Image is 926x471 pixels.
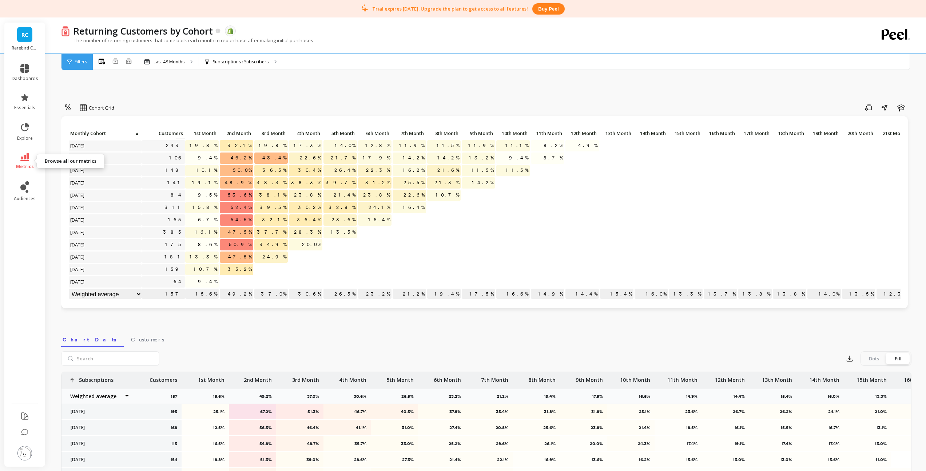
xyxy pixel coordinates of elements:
p: 157 [171,393,182,399]
span: 17th Month [740,130,770,136]
p: 195 [170,409,177,415]
p: 19.4% [544,393,560,399]
div: Toggle SortBy [185,128,219,139]
img: api.shopify.svg [227,28,234,34]
p: 23.6% [659,409,698,415]
span: 6th Month [359,130,389,136]
span: 10.1% [195,165,219,176]
span: essentials [14,105,35,111]
span: 32.8% [327,202,357,213]
span: 19.8% [188,140,219,151]
p: 16.6% [639,393,655,399]
p: 23.8% [565,425,603,431]
p: 16.6% [496,289,530,300]
p: 67.2% [234,409,272,415]
p: 13th Month [600,128,633,138]
span: Filters [75,59,87,65]
span: 9th Month [463,130,493,136]
span: 11.5% [504,165,530,176]
span: 19.1% [191,177,219,188]
span: 2nd Month [221,130,251,136]
span: 39.7% [324,177,357,188]
p: 115 [171,441,177,447]
span: 14.2% [436,153,461,163]
div: Toggle SortBy [842,128,876,139]
span: 9.5% [196,190,219,201]
span: 30.2% [297,202,322,213]
div: Toggle SortBy [703,128,738,139]
span: 9.4% [196,276,219,287]
p: 4th Month [339,372,366,384]
span: Cohort Grid [89,104,114,111]
p: 5th Month [386,372,414,384]
p: 51.3% [281,409,319,415]
p: 11th Month [531,128,564,138]
span: [DATE] [69,140,87,151]
span: 22.3% [365,165,392,176]
span: 38.3% [255,177,288,188]
span: 35.2% [226,264,253,275]
span: 16.1% [194,227,219,238]
p: 21.4% [612,425,650,431]
span: 53.6% [226,190,253,201]
span: [DATE] [69,214,87,225]
p: 14.0% [807,289,841,300]
p: 15.6% [185,289,219,300]
p: 21.0% [848,409,887,415]
span: 11.5% [470,165,495,176]
span: 11.1% [504,140,530,151]
span: 21.3% [433,177,461,188]
span: ▲ [134,130,139,136]
a: 311 [163,202,185,213]
span: 20th Month [843,130,873,136]
img: header icon [61,25,70,36]
p: 26.7% [707,409,745,415]
p: 157 [142,289,185,300]
p: 23.2% [449,393,465,399]
span: 46.2% [229,153,253,163]
a: 106 [168,153,185,163]
p: 9th Month [576,372,603,384]
p: 16.0% [635,289,668,300]
span: 31.2% [364,177,392,188]
p: 5th Month [323,128,357,138]
div: Toggle SortBy [427,128,461,139]
p: 25.1% [186,409,224,415]
p: 16.7% [801,425,839,431]
span: 43.4% [261,153,288,163]
p: 17.5% [592,393,607,399]
span: 4.9% [577,140,599,151]
span: 8th Month [429,130,458,136]
span: [DATE] [69,276,87,287]
span: 14.0% [333,140,357,151]
a: 148 [164,165,185,176]
div: Toggle SortBy [141,128,176,139]
p: 6th Month [358,128,392,138]
span: 26.4% [333,165,357,176]
span: 10.7% [192,264,219,275]
p: 20.0% [565,441,603,447]
div: Toggle SortBy [461,128,496,139]
p: 26.5% [323,289,357,300]
span: 50.0% [231,165,253,176]
p: 16.0% [827,393,844,399]
p: 12.3% [877,289,910,300]
p: [DATE] [66,425,130,431]
span: 12th Month [567,130,597,136]
input: Search [61,351,159,366]
span: 32.1% [261,214,288,225]
span: dashboards [12,76,38,82]
p: 8th Month [427,128,461,138]
span: 3rd Month [256,130,286,136]
p: 6th Month [434,372,461,384]
span: 28.3% [293,227,322,238]
p: 24.1% [801,409,839,415]
p: Rarebird Coffee [12,45,38,51]
p: 27.4% [423,425,461,431]
a: 243 [164,140,185,151]
p: 13.1% [848,425,887,431]
span: 24.1% [367,202,392,213]
p: 16.1% [707,425,745,431]
p: 37.9% [423,409,461,415]
span: 34.9% [258,239,288,250]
